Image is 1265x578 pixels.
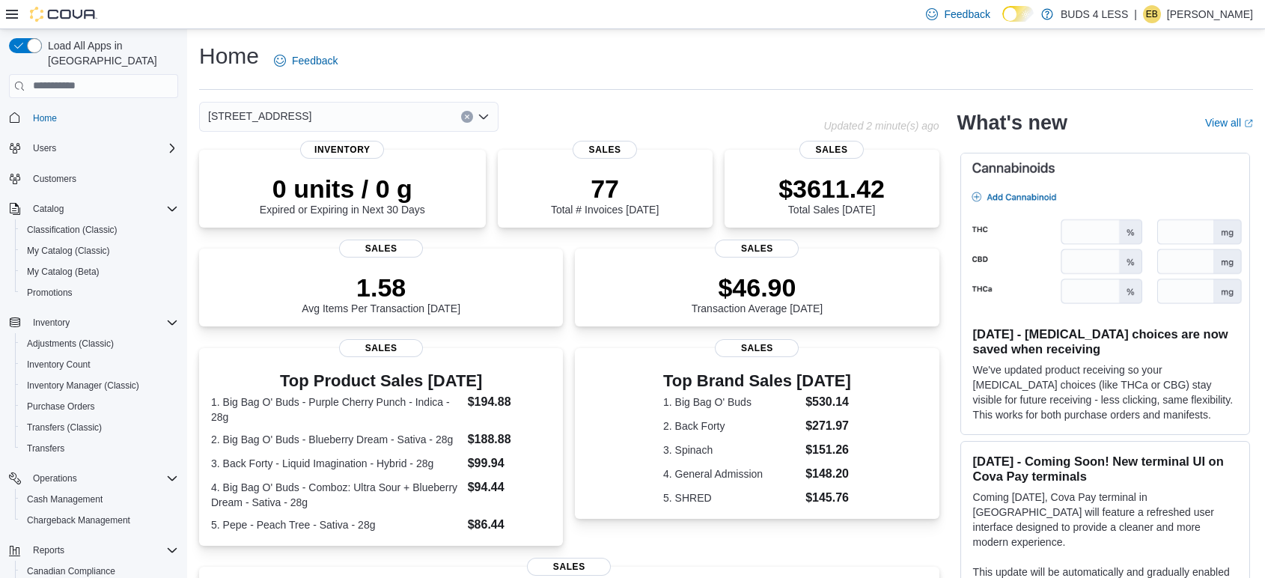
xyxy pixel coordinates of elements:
a: Cash Management [21,490,109,508]
a: Home [27,109,63,127]
button: Home [3,107,184,129]
dt: 1. Big Bag O' Buds - Purple Cherry Punch - Indica - 28g [211,395,462,425]
input: Dark Mode [1002,6,1034,22]
button: Inventory [27,314,76,332]
span: Customers [27,169,178,188]
span: Transfers [27,442,64,454]
button: Reports [3,540,184,561]
dt: 5. Pepe - Peach Tree - Sativa - 28g [211,517,462,532]
span: Users [33,142,56,154]
button: My Catalog (Classic) [15,240,184,261]
h2: What's new [957,111,1067,135]
a: Promotions [21,284,79,302]
p: 1.58 [302,273,460,302]
p: 77 [551,174,659,204]
button: Operations [27,469,83,487]
p: BUDS 4 LESS [1061,5,1128,23]
a: Adjustments (Classic) [21,335,120,353]
button: Purchase Orders [15,396,184,417]
button: Promotions [15,282,184,303]
dt: 5. SHRED [663,490,799,505]
h1: Home [199,41,259,71]
span: Sales [339,240,423,258]
button: Chargeback Management [15,510,184,531]
span: Inventory [33,317,70,329]
span: Feedback [292,53,338,68]
a: Chargeback Management [21,511,136,529]
p: Updated 2 minute(s) ago [823,120,939,132]
span: Sales [339,339,423,357]
span: Adjustments (Classic) [27,338,114,350]
span: Promotions [21,284,178,302]
button: Cash Management [15,489,184,510]
span: Reports [27,541,178,559]
h3: Top Product Sales [DATE] [211,372,551,390]
dd: $145.76 [805,489,851,507]
span: Inventory Manager (Classic) [27,380,139,392]
button: Customers [3,168,184,189]
span: Sales [573,141,637,159]
p: 0 units / 0 g [260,174,425,204]
div: Transaction Average [DATE] [692,273,823,314]
dd: $99.94 [468,454,552,472]
span: Reports [33,544,64,556]
button: Inventory Count [15,354,184,375]
svg: External link [1244,119,1253,128]
span: My Catalog (Beta) [27,266,100,278]
span: Load All Apps in [GEOGRAPHIC_DATA] [42,38,178,68]
a: Inventory Manager (Classic) [21,377,145,395]
span: Chargeback Management [21,511,178,529]
a: My Catalog (Classic) [21,242,116,260]
span: My Catalog (Classic) [27,245,110,257]
dd: $86.44 [468,516,552,534]
button: Adjustments (Classic) [15,333,184,354]
button: Open list of options [478,111,490,123]
div: Expired or Expiring in Next 30 Days [260,174,425,216]
dd: $530.14 [805,393,851,411]
a: Customers [27,170,82,188]
h3: [DATE] - Coming Soon! New terminal UI on Cova Pay terminals [973,454,1237,484]
div: Total # Invoices [DATE] [551,174,659,216]
dd: $194.88 [468,393,552,411]
span: My Catalog (Beta) [21,263,178,281]
a: Transfers (Classic) [21,419,108,436]
p: We've updated product receiving so your [MEDICAL_DATA] choices (like THCa or CBG) stay visible fo... [973,362,1237,422]
p: [PERSON_NAME] [1167,5,1253,23]
a: Feedback [268,46,344,76]
h3: Top Brand Sales [DATE] [663,372,851,390]
span: Transfers (Classic) [21,419,178,436]
p: $46.90 [692,273,823,302]
span: EB [1146,5,1158,23]
span: Chargeback Management [27,514,130,526]
dt: 1. Big Bag O' Buds [663,395,799,410]
button: Catalog [3,198,184,219]
a: Classification (Classic) [21,221,124,239]
span: Customers [33,173,76,185]
span: Transfers (Classic) [27,422,102,433]
a: View allExternal link [1205,117,1253,129]
dd: $151.26 [805,441,851,459]
span: Sales [715,339,799,357]
dd: $148.20 [805,465,851,483]
span: Feedback [944,7,990,22]
img: Cova [30,7,97,22]
a: My Catalog (Beta) [21,263,106,281]
span: Operations [27,469,178,487]
button: Classification (Classic) [15,219,184,240]
span: Cash Management [21,490,178,508]
dt: 3. Spinach [663,442,799,457]
button: My Catalog (Beta) [15,261,184,282]
button: Inventory [3,312,184,333]
button: Transfers [15,438,184,459]
span: Transfers [21,439,178,457]
span: Promotions [27,287,73,299]
p: Coming [DATE], Cova Pay terminal in [GEOGRAPHIC_DATA] will feature a refreshed user interface des... [973,490,1237,550]
span: Inventory Count [27,359,91,371]
span: [STREET_ADDRESS] [208,107,311,125]
span: My Catalog (Classic) [21,242,178,260]
span: Home [33,112,57,124]
dd: $94.44 [468,478,552,496]
span: Inventory Count [21,356,178,374]
span: Inventory Manager (Classic) [21,377,178,395]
